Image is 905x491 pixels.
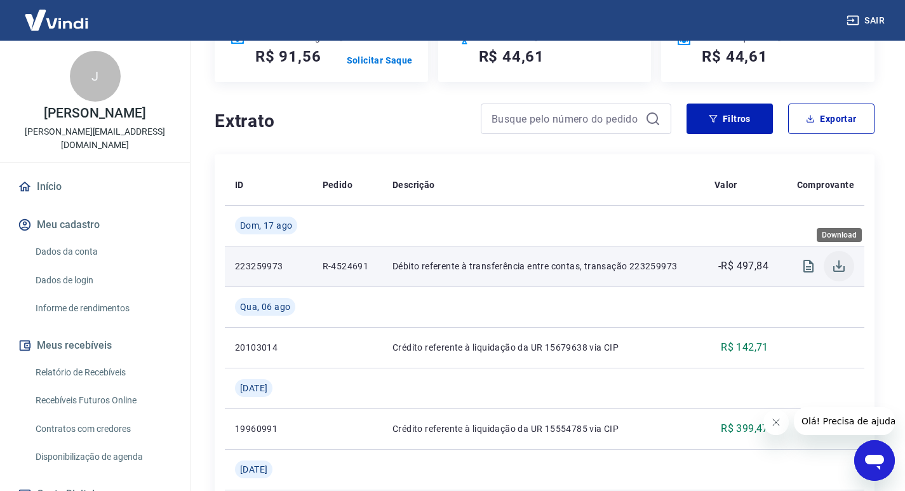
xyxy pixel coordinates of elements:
[235,422,302,435] p: 19960991
[240,300,290,313] span: Qua, 06 ago
[392,341,694,354] p: Crédito referente à liquidação da UR 15679638 via CIP
[323,178,352,191] p: Pedido
[240,463,267,476] span: [DATE]
[479,46,544,67] h5: R$ 44,61
[797,178,854,191] p: Comprovante
[392,260,694,272] p: Débito referente à transferência entre contas, transação 223259973
[30,416,175,442] a: Contratos com credores
[30,387,175,414] a: Recebíveis Futuros Online
[15,173,175,201] a: Início
[240,382,267,394] span: [DATE]
[255,46,321,67] h5: R$ 91,56
[30,360,175,386] a: Relatório de Recebíveis
[718,259,768,274] p: -R$ 497,84
[788,104,875,134] button: Exportar
[15,332,175,360] button: Meus recebíveis
[30,267,175,293] a: Dados de login
[323,260,372,272] p: R-4524691
[30,295,175,321] a: Informe de rendimentos
[793,251,824,281] span: Visualizar
[30,444,175,470] a: Disponibilização de agenda
[687,104,773,134] button: Filtros
[702,46,767,67] h5: R$ 44,61
[235,341,302,354] p: 20103014
[794,407,895,435] iframe: Mensagem da empresa
[215,109,466,134] h4: Extrato
[844,9,890,32] button: Sair
[235,178,244,191] p: ID
[714,178,737,191] p: Valor
[392,422,694,435] p: Crédito referente à liquidação da UR 15554785 via CIP
[392,178,435,191] p: Descrição
[70,51,121,102] div: J
[721,340,768,355] p: R$ 142,71
[235,260,302,272] p: 223259973
[347,54,413,67] a: Solicitar Saque
[854,440,895,481] iframe: Botão para abrir a janela de mensagens
[721,421,768,436] p: R$ 399,47
[817,228,862,242] div: Download
[492,109,640,128] input: Busque pelo número do pedido
[15,211,175,239] button: Meu cadastro
[10,125,180,152] p: [PERSON_NAME][EMAIL_ADDRESS][DOMAIN_NAME]
[240,219,292,232] span: Dom, 17 ago
[763,410,789,435] iframe: Fechar mensagem
[15,1,98,39] img: Vindi
[44,107,145,120] p: [PERSON_NAME]
[8,9,107,19] span: Olá! Precisa de ajuda?
[30,239,175,265] a: Dados da conta
[824,251,854,281] span: Download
